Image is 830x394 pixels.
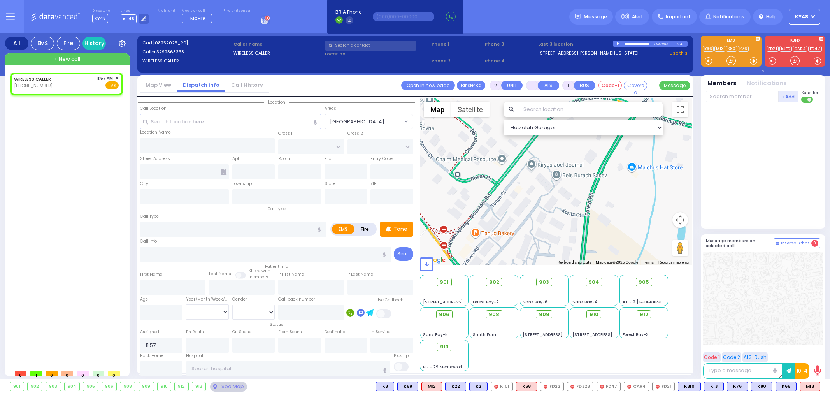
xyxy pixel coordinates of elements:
[140,353,163,359] label: Back Home
[92,9,112,13] label: Dispatcher
[175,382,188,391] div: 912
[706,91,779,102] input: Search member
[121,14,137,23] span: K-48
[656,385,660,389] img: red-radio-icon.svg
[261,264,292,269] span: Patient info
[776,382,797,391] div: K66
[108,371,120,376] span: 0
[373,12,434,21] input: (000)000-00000
[264,99,289,105] span: Location
[46,382,61,391] div: 903
[142,58,231,64] label: WIRELESS CALLER
[325,181,335,187] label: State
[473,287,475,293] span: -
[516,382,537,391] div: ALS
[140,129,171,135] label: Location Name
[624,382,649,391] div: CAR4
[597,382,621,391] div: FD47
[800,382,820,391] div: M13
[186,353,203,359] label: Hospital
[567,382,593,391] div: FD328
[800,382,820,391] div: ALS
[451,102,490,117] button: Show satellite imagery
[779,91,799,102] button: +Add
[598,81,622,90] button: Code-1
[370,181,376,187] label: ZIP
[376,382,394,391] div: BLS
[570,385,574,389] img: red-radio-icon.svg
[704,382,724,391] div: BLS
[153,40,188,46] span: [08252025_20]
[83,382,98,391] div: 905
[264,206,290,212] span: Call type
[489,278,499,286] span: 902
[210,382,247,392] div: See map
[623,320,625,326] span: -
[325,51,429,57] label: Location
[158,9,175,13] label: Night unit
[140,106,167,112] label: Call Location
[501,81,523,90] button: UNIT
[186,361,390,376] input: Search hospital
[572,320,575,326] span: -
[422,255,447,265] a: Open this area in Google Maps (opens a new window)
[660,39,662,48] div: /
[623,299,680,305] span: AT - 2 [GEOGRAPHIC_DATA]
[30,371,42,376] span: 1
[248,268,270,274] small: Share with
[572,332,646,338] span: [STREET_ADDRESS][PERSON_NAME]
[394,247,413,261] button: Send
[397,382,418,391] div: K69
[776,382,797,391] div: BLS
[5,37,28,50] div: All
[439,311,449,318] span: 906
[801,96,814,104] label: Turn off text
[423,326,425,332] span: -
[209,271,231,277] label: Last Name
[31,12,82,21] img: Logo
[332,224,354,234] label: EMS
[140,296,148,303] label: Age
[232,296,247,303] label: Gender
[473,293,475,299] span: -
[726,46,737,52] a: K80
[325,106,336,112] label: Areas
[703,46,714,52] a: K66
[795,363,809,379] button: 10-4
[774,238,820,248] button: Internal Chat 0
[421,382,442,391] div: ALS
[115,75,119,82] span: ✕
[516,382,537,391] div: K68
[156,49,184,55] span: 3292363338
[28,382,42,391] div: 902
[102,382,117,391] div: 906
[158,382,171,391] div: 910
[140,156,170,162] label: Street Address
[575,14,581,19] img: message.svg
[57,37,80,50] div: Fire
[325,329,348,335] label: Destination
[140,238,157,244] label: Call Info
[140,114,321,129] input: Search location here
[96,76,113,81] span: 11:57 AM
[538,41,613,47] label: Last 3 location
[540,382,564,391] div: FD22
[523,320,525,326] span: -
[572,293,575,299] span: -
[278,130,292,137] label: Cross 1
[393,225,407,233] p: Tone
[223,9,253,13] label: Fire units on call
[182,9,214,13] label: Medic on call
[15,371,26,376] span: 0
[776,242,779,246] img: comment-alt.png
[278,156,290,162] label: Room
[624,81,647,90] button: Covered
[325,156,334,162] label: Floor
[93,371,104,376] span: 0
[440,343,449,351] span: 913
[795,13,808,20] span: KY48
[186,296,229,303] div: Year/Month/Week/Day
[779,46,792,52] a: KJFD
[572,299,598,305] span: Sanz Bay-4
[811,240,818,247] span: 0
